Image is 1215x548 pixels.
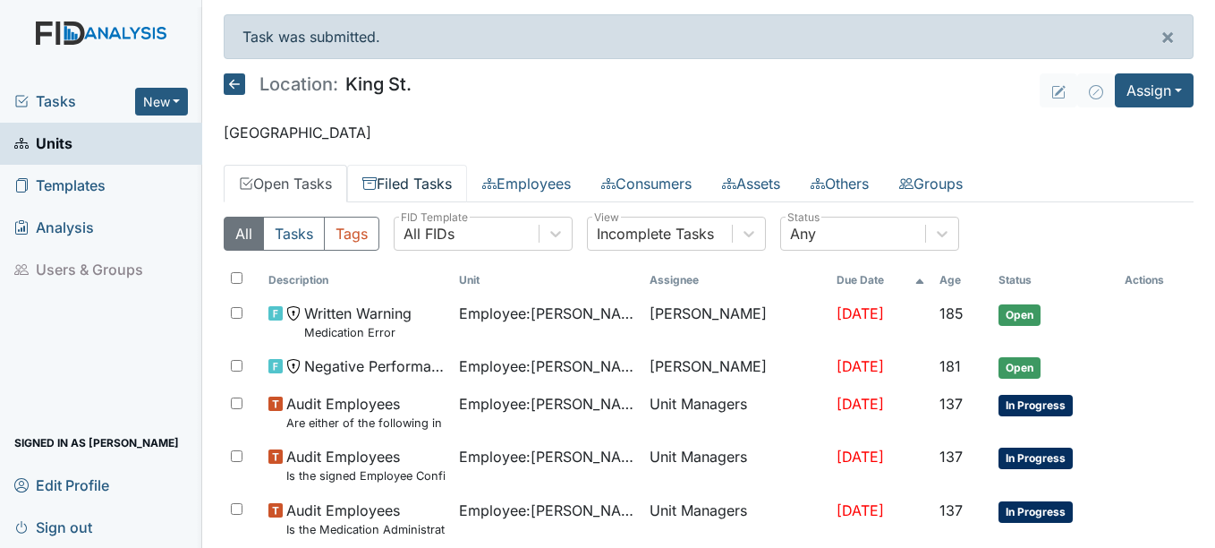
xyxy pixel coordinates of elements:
th: Actions [1117,265,1194,295]
span: Edit Profile [14,471,109,499]
small: Medication Error [304,324,412,341]
span: Audit Employees Are either of the following in the file? "Consumer Report Release Forms" and the ... [286,393,445,432]
span: Employee : [PERSON_NAME] [459,355,635,377]
span: Signed in as [PERSON_NAME] [14,429,179,457]
span: Employee : [PERSON_NAME] [459,446,635,467]
span: In Progress [998,395,1073,416]
span: [DATE] [837,395,884,413]
a: Employees [467,165,586,202]
span: 137 [939,501,963,519]
span: Templates [14,172,106,200]
span: Audit Employees Is the signed Employee Confidentiality Agreement in the file (HIPPA)? [286,446,445,484]
span: In Progress [998,501,1073,523]
span: Employee : [PERSON_NAME] [459,393,635,415]
span: Employee : [PERSON_NAME] [459,303,635,324]
a: Groups [884,165,978,202]
button: New [135,88,189,116]
a: Consumers [586,165,707,202]
a: Open Tasks [224,165,347,202]
span: In Progress [998,448,1073,469]
span: [DATE] [837,448,884,466]
span: × [1160,23,1175,49]
span: Sign out [14,513,92,541]
div: All FIDs [404,223,455,244]
small: Are either of the following in the file? "Consumer Report Release Forms" and the "MVR Disclosure ... [286,415,445,432]
a: Tasks [14,90,135,112]
span: [DATE] [837,501,884,519]
small: Is the signed Employee Confidentiality Agreement in the file (HIPPA)? [286,467,445,484]
button: Tags [324,217,379,251]
button: × [1143,15,1193,58]
a: Others [795,165,884,202]
div: Type filter [224,217,379,251]
button: Tasks [263,217,325,251]
th: Toggle SortBy [991,265,1117,295]
td: [PERSON_NAME] [642,295,829,348]
span: Audit Employees Is the Medication Administration certificate found in the file? [286,500,445,538]
span: [DATE] [837,304,884,322]
span: Units [14,130,72,158]
input: Toggle All Rows Selected [231,272,242,284]
span: Analysis [14,214,94,242]
td: Unit Managers [642,386,829,439]
a: Filed Tasks [347,165,467,202]
span: 181 [939,357,961,375]
div: Incomplete Tasks [597,223,714,244]
span: Location: [259,75,338,93]
th: Toggle SortBy [932,265,990,295]
p: [GEOGRAPHIC_DATA] [224,122,1194,143]
span: [DATE] [837,357,884,375]
button: All [224,217,264,251]
span: Written Warning Medication Error [304,303,412,341]
th: Toggle SortBy [829,265,932,295]
a: Assets [707,165,795,202]
th: Toggle SortBy [261,265,452,295]
th: Assignee [642,265,829,295]
span: Negative Performance Review [304,355,445,377]
div: Any [790,223,816,244]
small: Is the Medication Administration certificate found in the file? [286,521,445,538]
button: Assign [1115,73,1194,107]
span: Open [998,357,1041,379]
span: 137 [939,448,963,466]
span: 137 [939,395,963,413]
h5: King St. [224,73,412,95]
th: Toggle SortBy [452,265,642,295]
td: Unit Managers [642,439,829,492]
td: Unit Managers [642,492,829,545]
span: 185 [939,304,964,322]
span: Open [998,304,1041,326]
div: Task was submitted. [224,14,1194,59]
td: [PERSON_NAME] [642,348,829,386]
span: Employee : [PERSON_NAME], Uniququa [459,500,635,521]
